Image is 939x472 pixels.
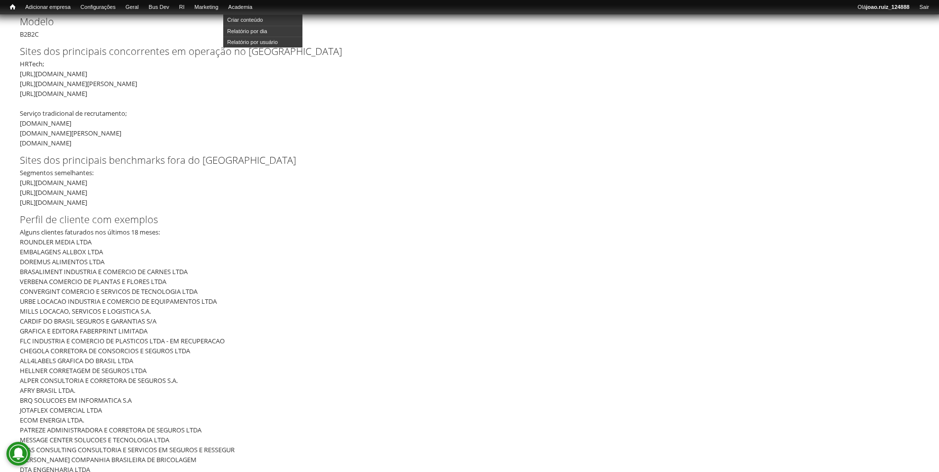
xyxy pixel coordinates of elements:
[76,2,121,12] a: Configurações
[20,59,913,148] div: HRTech; [URL][DOMAIN_NAME] [URL][DOMAIN_NAME][PERSON_NAME] [URL][DOMAIN_NAME] Serviço tradicional...
[852,2,914,12] a: Olájoao.ruiz_124888
[120,2,144,12] a: Geral
[174,2,190,12] a: RI
[20,153,903,168] label: Sites dos principais benchmarks fora do [GEOGRAPHIC_DATA]
[5,2,20,12] a: Início
[866,4,910,10] strong: joao.ruiz_124888
[20,14,919,39] div: B2B2C
[20,2,76,12] a: Adicionar empresa
[20,44,903,59] label: Sites dos principais concorrentes em operação no [GEOGRAPHIC_DATA]
[914,2,934,12] a: Sair
[10,3,15,10] span: Início
[20,168,913,207] div: Segmentos semelhantes: [URL][DOMAIN_NAME] [URL][DOMAIN_NAME] [URL][DOMAIN_NAME]
[20,212,903,227] label: Perfil de cliente com exemplos
[144,2,174,12] a: Bus Dev
[190,2,223,12] a: Marketing
[20,14,903,29] label: Modelo
[223,2,257,12] a: Academia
